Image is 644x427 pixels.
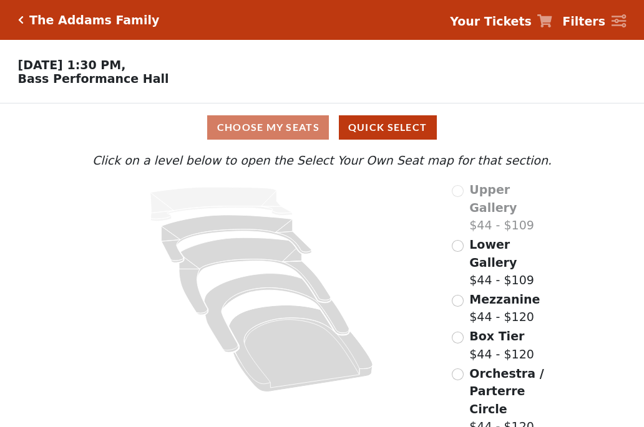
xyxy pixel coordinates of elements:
[469,236,555,289] label: $44 - $109
[89,151,555,170] p: Click on a level below to open the Select Your Own Seat map for that section.
[29,13,159,27] h5: The Addams Family
[450,12,552,31] a: Your Tickets
[339,115,437,140] button: Quick Select
[469,183,517,214] span: Upper Gallery
[562,12,626,31] a: Filters
[469,329,524,343] span: Box Tier
[562,14,605,28] strong: Filters
[162,215,312,262] path: Lower Gallery - Seats Available: 158
[18,16,24,24] a: Click here to go back to filters
[469,327,534,363] label: $44 - $120
[469,290,540,326] label: $44 - $120
[469,237,517,269] span: Lower Gallery
[469,292,540,306] span: Mezzanine
[469,367,544,416] span: Orchestra / Parterre Circle
[150,187,293,221] path: Upper Gallery - Seats Available: 0
[229,305,373,392] path: Orchestra / Parterre Circle - Seats Available: 34
[450,14,532,28] strong: Your Tickets
[469,181,555,234] label: $44 - $109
